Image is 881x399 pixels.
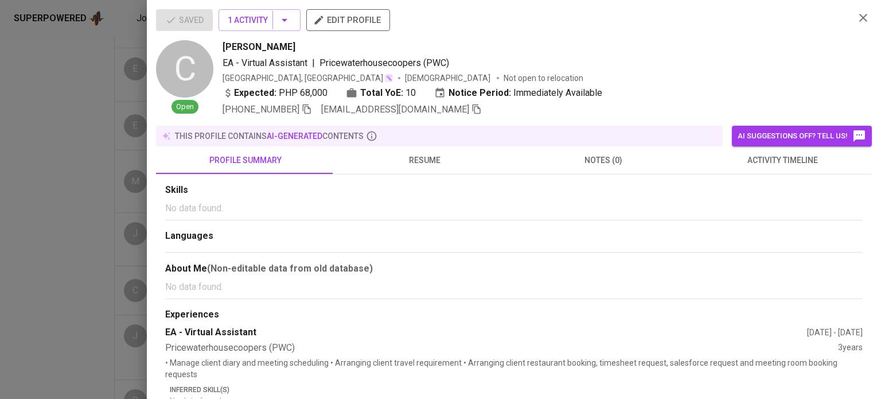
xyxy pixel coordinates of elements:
[219,9,301,31] button: 1 Activity
[807,327,863,338] div: [DATE] - [DATE]
[165,280,863,294] p: No data found.
[223,40,295,54] span: [PERSON_NAME]
[384,73,393,83] img: magic_wand.svg
[360,86,403,100] b: Total YoE:
[700,153,865,168] span: activity timeline
[163,153,328,168] span: profile summary
[165,230,863,243] div: Languages
[223,72,393,84] div: [GEOGRAPHIC_DATA], [GEOGRAPHIC_DATA]
[165,262,863,276] div: About Me
[165,308,863,321] div: Experiences
[228,13,291,28] span: 1 Activity
[321,104,469,115] span: [EMAIL_ADDRESS][DOMAIN_NAME]
[170,385,863,395] p: Inferred Skill(s)
[171,102,198,113] span: Open
[223,104,299,115] span: [PHONE_NUMBER]
[156,40,213,98] div: C
[306,15,390,24] a: edit profile
[306,9,390,31] button: edit profile
[738,129,866,143] span: AI suggestions off? Tell us!
[165,357,863,380] p: • Manage client diary and meeting scheduling • Arranging client travel requirement • Arranging cl...
[319,57,449,68] span: Pricewaterhousecoopers (PWC)
[223,57,307,68] span: EA - Virtual Assistant
[504,72,583,84] p: Not open to relocation
[434,86,602,100] div: Immediately Available
[838,342,863,355] div: 3 years
[234,86,276,100] b: Expected:
[165,326,807,339] div: EA - Virtual Assistant
[342,153,507,168] span: resume
[732,126,872,146] button: AI suggestions off? Tell us!
[165,342,838,355] div: Pricewaterhousecoopers (PWC)
[405,72,492,84] span: [DEMOGRAPHIC_DATA]
[207,263,373,274] b: (Non-editable data from old database)
[312,56,315,70] span: |
[449,86,511,100] b: Notice Period:
[165,184,863,197] div: Skills
[165,202,863,215] p: No data found.
[406,86,416,100] span: 10
[267,131,322,141] span: AI-generated
[521,153,686,168] span: notes (0)
[175,130,364,142] p: this profile contains contents
[223,86,328,100] div: PHP 68,000
[315,13,381,28] span: edit profile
